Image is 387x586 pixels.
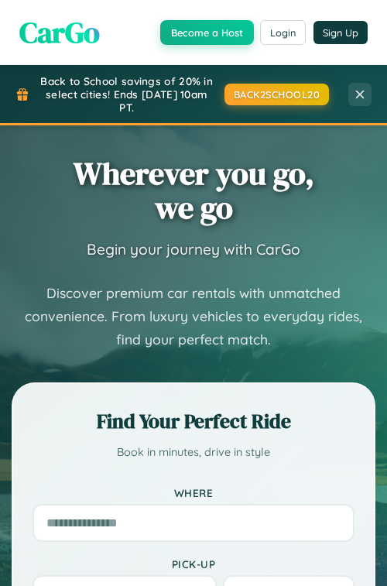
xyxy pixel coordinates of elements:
p: Discover premium car rentals with unmatched convenience. From luxury vehicles to everyday rides, ... [12,282,375,351]
button: Login [260,20,306,45]
button: BACK2SCHOOL20 [224,84,330,105]
h3: Begin your journey with CarGo [87,240,300,259]
h2: Find Your Perfect Ride [33,407,354,435]
span: CarGo [19,12,100,53]
button: Become a Host [160,20,254,45]
label: Pick-up [33,557,354,571]
h1: Wherever you go, we go [74,156,314,224]
p: Book in minutes, drive in style [33,443,354,463]
label: Where [33,486,354,499]
span: Back to School savings of 20% in select cities! Ends [DATE] 10am PT. [37,74,217,114]
button: Sign Up [313,21,368,44]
